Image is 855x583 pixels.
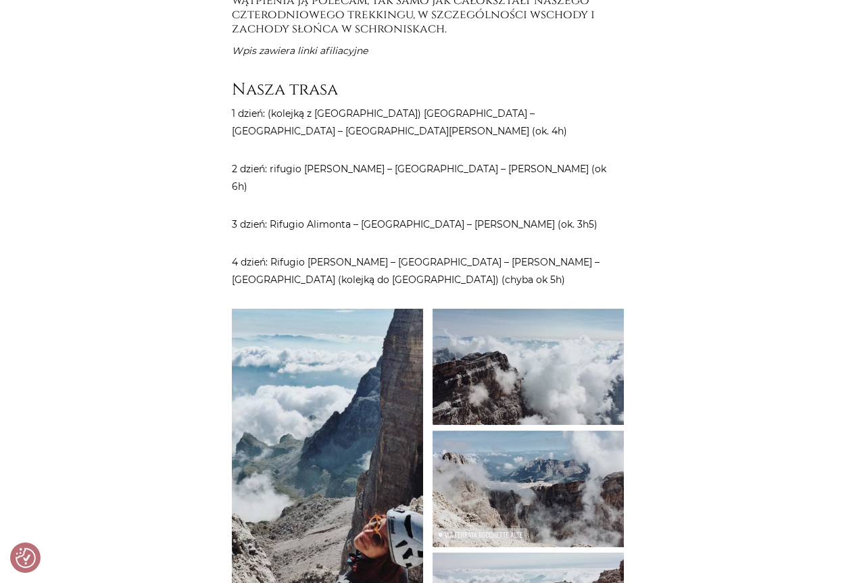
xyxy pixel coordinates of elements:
button: Preferencje co do zgód [16,548,36,568]
p: 2 dzień: rifugio [PERSON_NAME] – [GEOGRAPHIC_DATA] – [PERSON_NAME] (ok 6h) [232,160,624,195]
img: Revisit consent button [16,548,36,568]
p: 3 dzień: Rifugio Alimonta – [GEOGRAPHIC_DATA] – [PERSON_NAME] (ok. 3h5) [232,216,624,233]
p: 1 dzień: (kolejką z [GEOGRAPHIC_DATA]) [GEOGRAPHIC_DATA] – [GEOGRAPHIC_DATA] – [GEOGRAPHIC_DATA][... [232,105,624,140]
em: Wpis zawiera linki afiliacyjne [232,45,368,57]
h3: Nasza trasa [232,80,624,99]
p: 4 dzień: Rifugio [PERSON_NAME] – [GEOGRAPHIC_DATA] – [PERSON_NAME] – [GEOGRAPHIC_DATA] (kolejką d... [232,253,624,288]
